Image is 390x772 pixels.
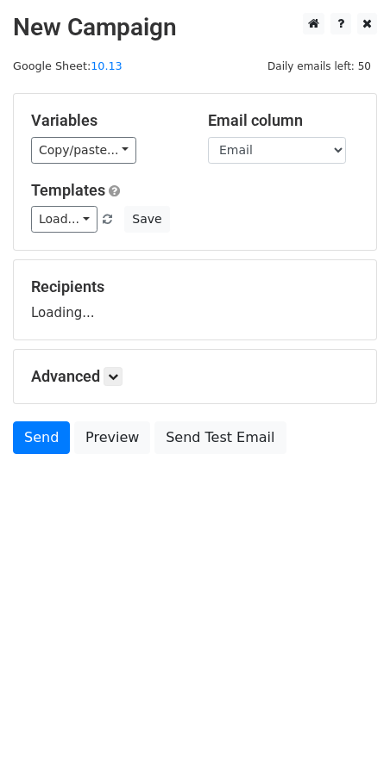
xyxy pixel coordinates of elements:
h5: Variables [31,111,182,130]
a: Send Test Email [154,421,286,454]
h5: Advanced [31,367,359,386]
h2: New Campaign [13,13,377,42]
a: Daily emails left: 50 [261,59,377,72]
a: Send [13,421,70,454]
a: 10.13 [91,59,123,72]
small: Google Sheet: [13,59,123,72]
button: Save [124,206,169,233]
span: Daily emails left: 50 [261,57,377,76]
h5: Recipients [31,277,359,296]
div: Loading... [31,277,359,322]
h5: Email column [208,111,359,130]
a: Templates [31,181,105,199]
a: Load... [31,206,97,233]
a: Copy/paste... [31,137,136,164]
a: Preview [74,421,150,454]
